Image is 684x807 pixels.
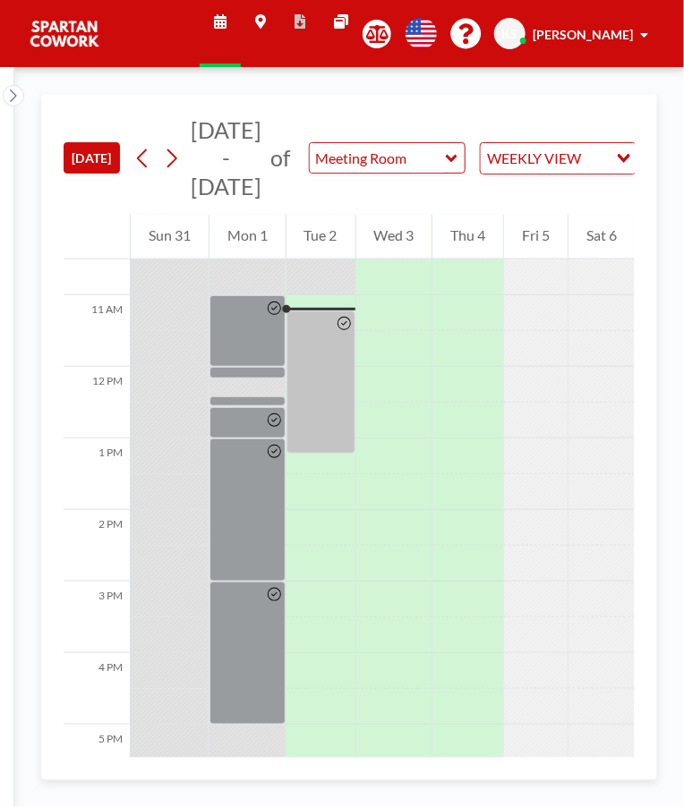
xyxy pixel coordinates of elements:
[502,26,518,42] span: KS
[569,215,635,259] div: Sat 6
[432,215,503,259] div: Thu 4
[356,215,432,259] div: Wed 3
[64,224,130,295] div: 10 AM
[191,116,261,200] span: [DATE] - [DATE]
[587,147,606,170] input: Search for option
[29,16,100,52] img: organization-logo
[64,725,130,796] div: 5 PM
[533,27,633,42] span: [PERSON_NAME]
[64,653,130,725] div: 4 PM
[286,215,355,259] div: Tue 2
[504,215,568,259] div: Fri 5
[481,143,636,174] div: Search for option
[484,147,586,170] span: WEEKLY VIEW
[131,215,209,259] div: Sun 31
[64,510,130,582] div: 2 PM
[270,144,290,172] span: of
[64,582,130,653] div: 3 PM
[209,215,286,259] div: Mon 1
[64,438,130,510] div: 1 PM
[64,295,130,367] div: 11 AM
[64,367,130,438] div: 12 PM
[310,143,447,173] input: Meeting Room
[64,142,120,174] button: [DATE]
